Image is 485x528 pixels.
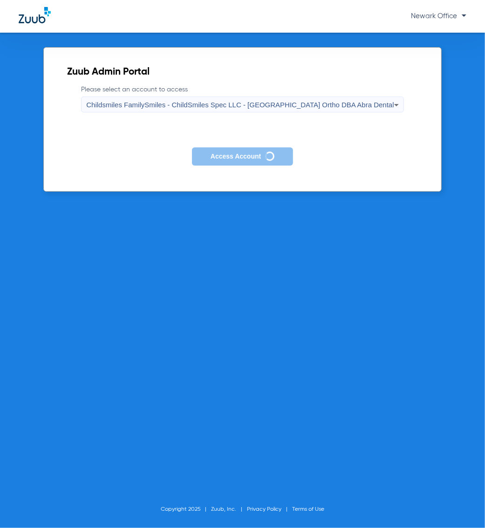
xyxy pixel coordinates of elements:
li: Zuub, Inc. [211,505,247,514]
li: Copyright 2025 [161,505,211,514]
span: Newark Office [411,13,466,20]
span: Access Account [211,153,261,160]
button: Access Account [192,147,293,166]
label: Please select an account to access [81,85,403,112]
iframe: Chat Widget [438,483,485,528]
img: Zuub Logo [19,7,51,23]
h2: Zuub Admin Portal [67,68,417,77]
span: Childsmiles FamilySmiles - ChildSmiles Spec LLC - [GEOGRAPHIC_DATA] Ortho DBA Abra Dental [86,101,394,109]
a: Privacy Policy [247,507,281,512]
a: Terms of Use [292,507,324,512]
